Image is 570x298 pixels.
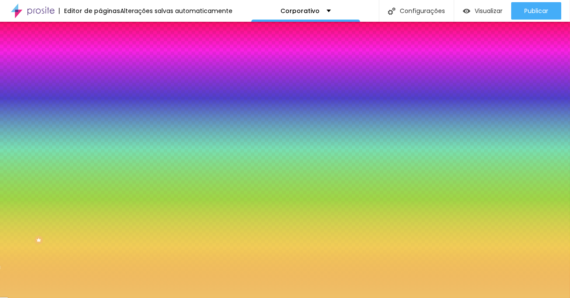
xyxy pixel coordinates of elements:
p: Corporativo [281,8,320,14]
div: Alterações salvas automaticamente [120,8,233,14]
img: Icone [388,7,395,15]
img: view-1.svg [463,7,470,15]
button: Visualizar [454,2,511,20]
span: Publicar [524,7,548,14]
span: Visualizar [475,7,503,14]
div: Editor de páginas [59,8,120,14]
button: Publicar [511,2,561,20]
